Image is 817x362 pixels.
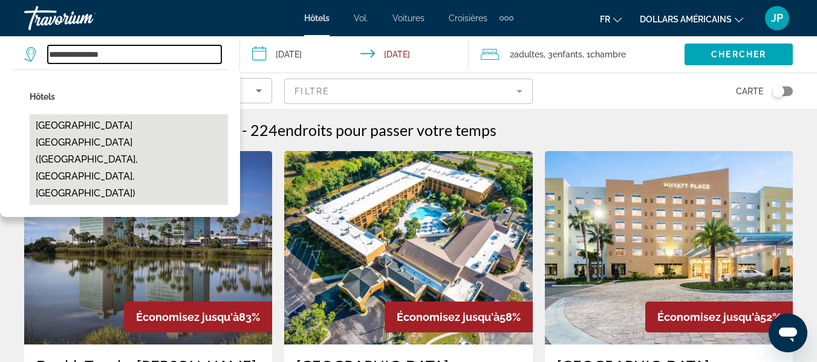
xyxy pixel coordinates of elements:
button: Menu utilisateur [761,5,793,31]
div: 52% [645,302,793,332]
span: Carte [736,83,763,100]
font: fr [600,15,610,24]
div: 58% [385,302,533,332]
font: JP [771,11,783,24]
a: Travorium [24,2,145,34]
a: Croisières [449,13,487,23]
span: Économisez jusqu'à [397,311,500,323]
img: Hotel image [284,151,532,344]
div: 83% [124,302,272,332]
h2: 224 [250,121,496,139]
span: 2 [510,46,544,63]
button: [GEOGRAPHIC_DATA] [GEOGRAPHIC_DATA] ([GEOGRAPHIC_DATA], [GEOGRAPHIC_DATA], [GEOGRAPHIC_DATA]) [30,114,228,205]
button: Filter [284,78,532,105]
button: Toggle map [763,86,793,97]
mat-select: Sort by [34,83,262,98]
img: Hotel image [545,151,793,344]
img: Hotel image [24,151,272,344]
button: Check-in date: Oct 25, 2025 Check-out date: Oct 26, 2025 [240,36,468,73]
button: Changer de langue [600,10,622,28]
span: Chercher [711,50,766,59]
font: dollars américains [640,15,732,24]
span: Économisez jusqu'à [657,311,760,323]
span: endroits pour passer votre temps [278,121,496,139]
a: Voitures [392,13,425,23]
span: - [242,121,247,139]
span: Enfants [553,50,582,59]
span: , 1 [582,46,626,63]
p: Hôtels [30,88,228,105]
iframe: Bouton de lancement de la fenêtre de messagerie [769,314,807,352]
span: Chambre [590,50,626,59]
a: Vol. [354,13,368,23]
a: Hôtels [304,13,330,23]
span: Économisez jusqu'à [136,311,239,323]
span: , 3 [544,46,582,63]
button: Chercher [685,44,793,65]
button: Changer de devise [640,10,743,28]
span: Adultes [514,50,544,59]
button: Éléments de navigation supplémentaires [500,8,513,28]
button: Travelers: 2 adults, 3 children [469,36,685,73]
